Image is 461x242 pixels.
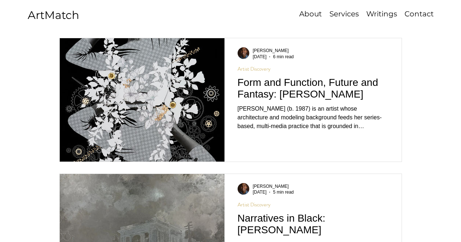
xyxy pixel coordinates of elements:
[253,48,289,53] span: Anthony Roberts
[28,8,79,22] a: ArtMatch
[253,184,289,189] span: Anthony Roberts
[253,47,294,54] a: [PERSON_NAME]
[271,9,437,19] nav: Site
[238,77,388,100] h2: Form and Function, Future and Fantasy: [PERSON_NAME]
[238,76,388,104] a: Form and Function, Future and Fantasy: [PERSON_NAME]
[273,190,294,195] span: 5 min read
[401,9,437,19] a: Contact
[238,183,249,195] img: Writer: Anthony Roberts
[238,66,270,72] a: Artist Discovery
[59,38,225,162] img: Woman with queen crown collage playing card
[238,212,388,240] a: Narratives in Black: [PERSON_NAME]
[253,190,267,195] span: Jul 25
[325,9,363,19] a: Services
[363,9,401,19] a: Writings
[326,9,363,19] p: Services
[238,213,388,236] h2: Narratives in Black: [PERSON_NAME]
[253,183,294,190] a: [PERSON_NAME]
[273,54,294,59] span: 6 min read
[238,104,388,131] div: [PERSON_NAME] (b. 1987) is an artist whose architecture and modeling background feeds her series-...
[253,54,267,59] span: Sep 1
[238,47,249,59] img: Writer: Anthony Roberts
[296,9,325,19] a: About
[238,202,270,208] a: Artist Discovery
